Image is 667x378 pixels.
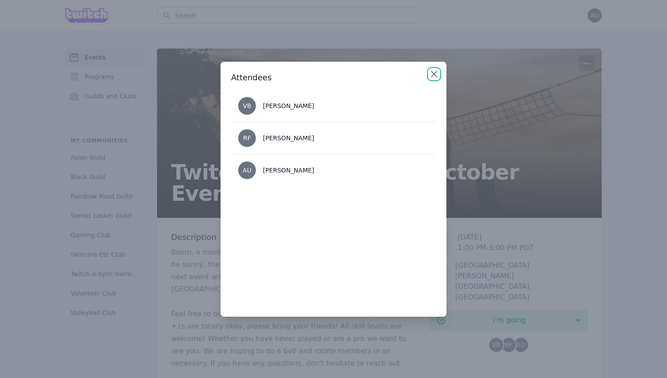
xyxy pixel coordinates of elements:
[243,103,251,109] span: VB
[231,72,436,83] h3: Attendees
[263,101,314,110] div: [PERSON_NAME]
[263,134,314,142] div: [PERSON_NAME]
[263,166,314,175] div: [PERSON_NAME]
[243,135,251,141] span: RF
[243,167,251,173] span: AU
